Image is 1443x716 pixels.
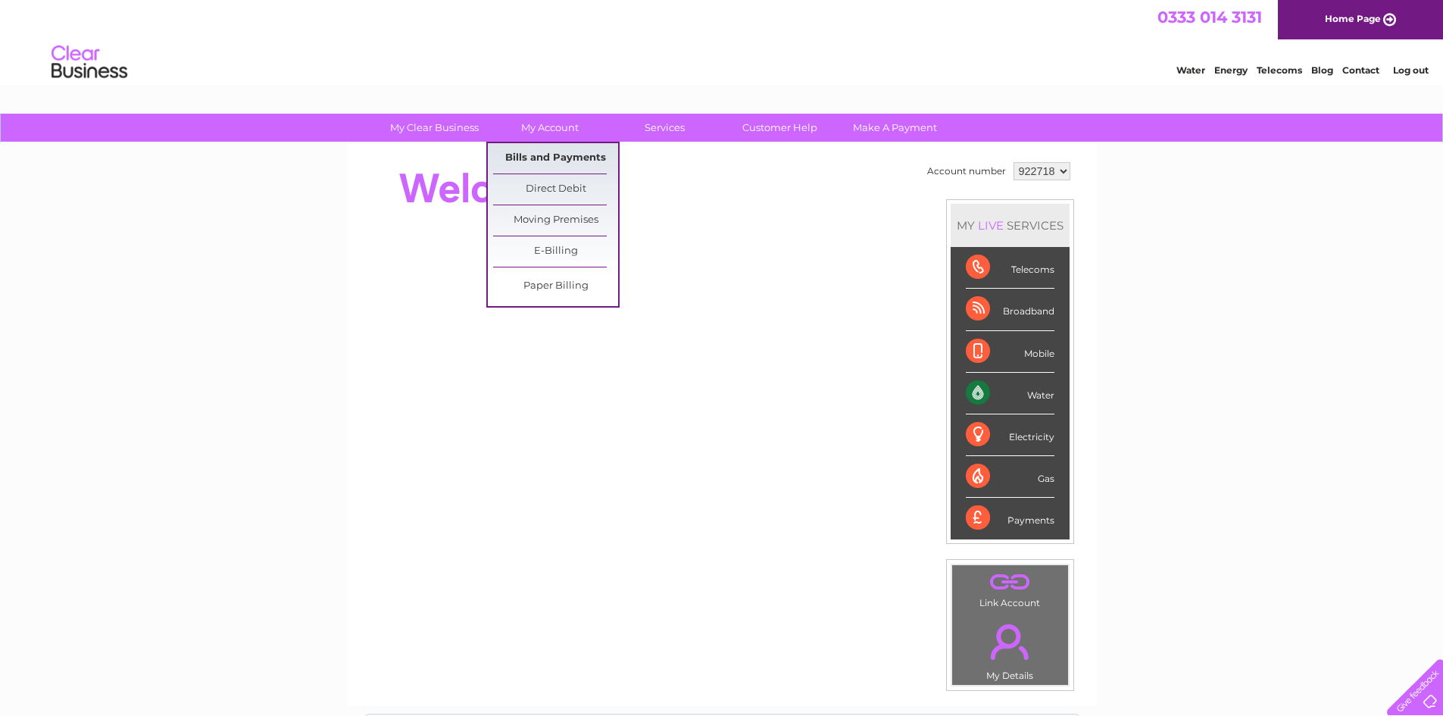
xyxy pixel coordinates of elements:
div: LIVE [975,218,1007,233]
a: Log out [1393,64,1429,76]
a: Water [1176,64,1205,76]
div: Telecoms [966,247,1054,289]
div: Electricity [966,414,1054,456]
a: E-Billing [493,236,618,267]
a: Bills and Payments [493,143,618,174]
a: Contact [1342,64,1379,76]
div: Gas [966,456,1054,498]
img: logo.png [51,39,128,86]
a: Direct Debit [493,174,618,205]
a: Make A Payment [832,114,957,142]
td: My Details [951,611,1069,686]
div: Broadband [966,289,1054,330]
div: Payments [966,498,1054,539]
a: Customer Help [717,114,842,142]
div: Water [966,373,1054,414]
a: . [956,569,1064,596]
a: 0333 014 3131 [1157,8,1262,27]
a: Services [602,114,727,142]
a: . [956,615,1064,668]
td: Link Account [951,564,1069,612]
a: Moving Premises [493,205,618,236]
a: Telecoms [1257,64,1302,76]
div: Clear Business is a trading name of Verastar Limited (registered in [GEOGRAPHIC_DATA] No. 3667643... [364,8,1080,73]
a: My Clear Business [372,114,497,142]
a: Blog [1311,64,1333,76]
a: My Account [487,114,612,142]
a: Paper Billing [493,271,618,302]
div: Mobile [966,331,1054,373]
div: MY SERVICES [951,204,1070,247]
a: Energy [1214,64,1248,76]
td: Account number [923,158,1010,184]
